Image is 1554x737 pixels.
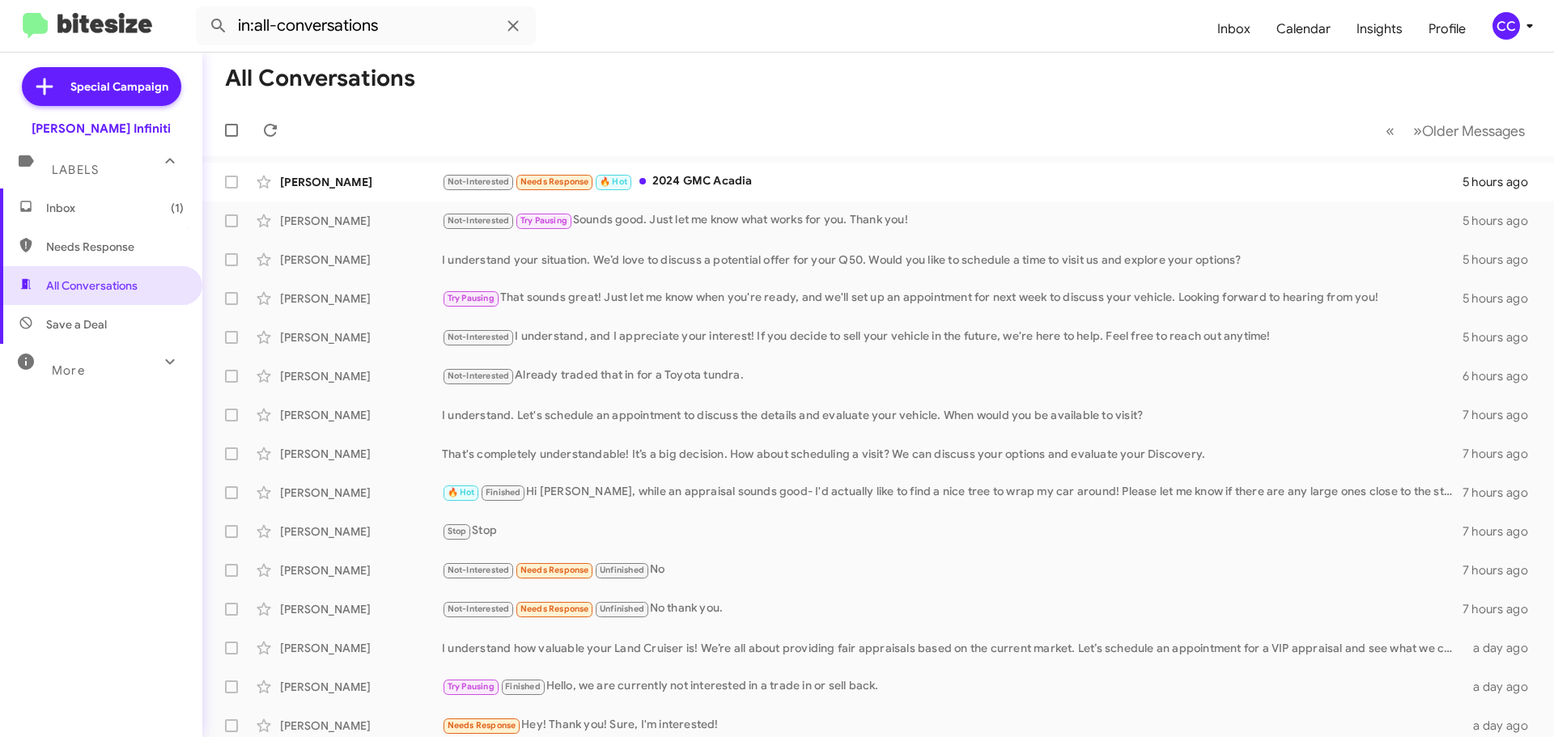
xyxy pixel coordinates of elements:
[1263,6,1344,53] a: Calendar
[448,565,510,575] span: Not-Interested
[442,677,1463,696] div: Hello, we are currently not interested in a trade in or sell back.
[52,163,99,177] span: Labels
[448,293,495,303] span: Try Pausing
[280,601,442,617] div: [PERSON_NAME]
[280,679,442,695] div: [PERSON_NAME]
[280,640,442,656] div: [PERSON_NAME]
[1463,718,1541,734] div: a day ago
[1479,12,1536,40] button: CC
[520,565,589,575] span: Needs Response
[600,604,644,614] span: Unfinished
[448,487,475,498] span: 🔥 Hot
[1463,368,1541,384] div: 6 hours ago
[280,174,442,190] div: [PERSON_NAME]
[171,200,184,216] span: (1)
[1403,114,1535,147] button: Next
[1463,523,1541,540] div: 7 hours ago
[442,172,1463,191] div: 2024 GMC Acadia
[1422,122,1525,140] span: Older Messages
[448,720,516,731] span: Needs Response
[448,604,510,614] span: Not-Interested
[280,407,442,423] div: [PERSON_NAME]
[46,200,184,216] span: Inbox
[70,78,168,95] span: Special Campaign
[442,328,1463,346] div: I understand, and I appreciate your interest! If you decide to sell your vehicle in the future, w...
[196,6,536,45] input: Search
[46,277,138,294] span: All Conversations
[1463,562,1541,578] div: 7 hours ago
[520,215,567,226] span: Try Pausing
[442,366,1463,385] div: Already traded that in for a Toyota tundra.
[442,289,1463,307] div: That sounds great! Just let me know when you're ready, and we'll set up an appointment for next w...
[22,67,181,106] a: Special Campaign
[1386,121,1395,141] span: «
[505,681,541,692] span: Finished
[1463,407,1541,423] div: 7 hours ago
[280,446,442,462] div: [PERSON_NAME]
[442,446,1463,462] div: That's completely understandable! It’s a big decision. How about scheduling a visit? We can discu...
[1463,213,1541,229] div: 5 hours ago
[1463,446,1541,462] div: 7 hours ago
[280,718,442,734] div: [PERSON_NAME]
[1492,12,1520,40] div: CC
[448,176,510,187] span: Not-Interested
[448,332,510,342] span: Not-Interested
[1377,114,1535,147] nav: Page navigation example
[1463,290,1541,307] div: 5 hours ago
[1463,640,1541,656] div: a day ago
[280,213,442,229] div: [PERSON_NAME]
[280,329,442,345] div: [PERSON_NAME]
[442,640,1463,656] div: I understand how valuable your Land Cruiser is! We’re all about providing fair appraisals based o...
[442,599,1463,618] div: No thank you.
[1463,329,1541,345] div: 5 hours ago
[1463,485,1541,501] div: 7 hours ago
[1463,601,1541,617] div: 7 hours ago
[448,215,510,226] span: Not-Interested
[442,716,1463,735] div: Hey! Thank you! Sure, I'm interested!
[280,562,442,578] div: [PERSON_NAME]
[448,526,467,536] span: Stop
[520,176,589,187] span: Needs Response
[280,485,442,501] div: [PERSON_NAME]
[600,565,644,575] span: Unfinished
[442,561,1463,579] div: No
[280,290,442,307] div: [PERSON_NAME]
[280,252,442,268] div: [PERSON_NAME]
[442,211,1463,230] div: Sounds good. Just let me know what works for you. Thank you!
[448,371,510,381] span: Not-Interested
[448,681,495,692] span: Try Pausing
[486,487,521,498] span: Finished
[600,176,627,187] span: 🔥 Hot
[280,523,442,540] div: [PERSON_NAME]
[32,121,171,137] div: [PERSON_NAME] Infiniti
[1413,121,1422,141] span: »
[46,239,184,255] span: Needs Response
[1463,252,1541,268] div: 5 hours ago
[52,363,85,378] span: More
[520,604,589,614] span: Needs Response
[280,368,442,384] div: [PERSON_NAME]
[1416,6,1479,53] a: Profile
[442,407,1463,423] div: I understand. Let's schedule an appointment to discuss the details and evaluate your vehicle. Whe...
[225,66,415,91] h1: All Conversations
[442,522,1463,540] div: Stop
[1463,679,1541,695] div: a day ago
[46,316,107,332] span: Save a Deal
[1344,6,1416,53] a: Insights
[442,483,1463,502] div: Hi [PERSON_NAME], while an appraisal sounds good- I'd actually like to find a nice tree to wrap m...
[442,252,1463,268] div: I understand your situation. We’d love to discuss a potential offer for your Q50. Would you like ...
[1463,174,1541,190] div: 5 hours ago
[1376,114,1404,147] button: Previous
[1204,6,1263,53] a: Inbox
